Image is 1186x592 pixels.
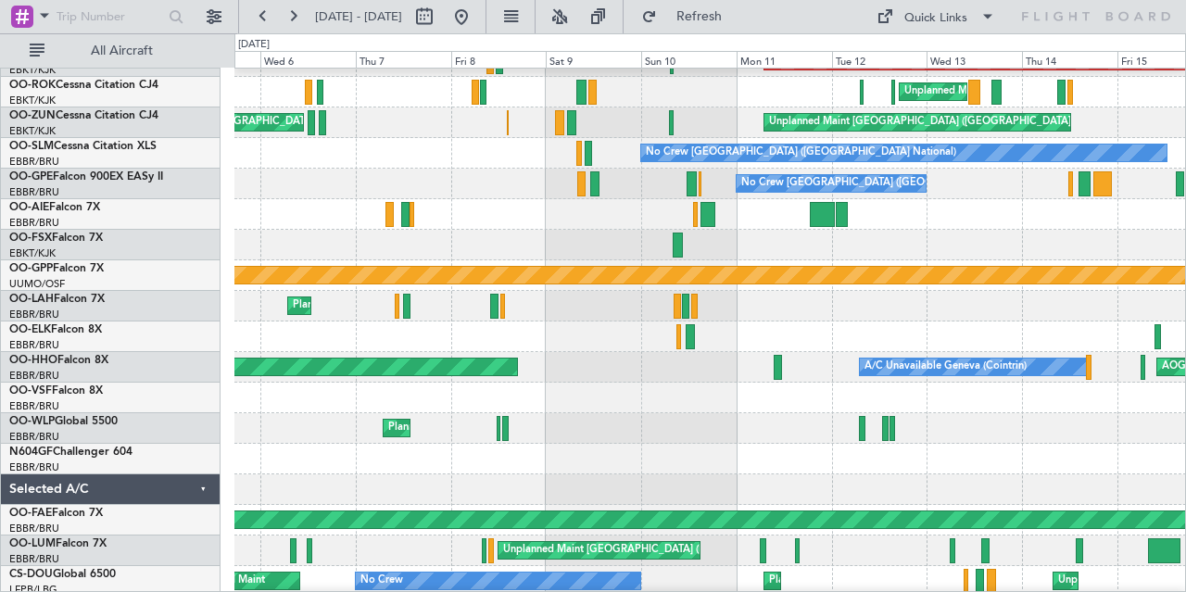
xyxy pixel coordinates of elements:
[904,9,967,28] div: Quick Links
[9,385,52,397] span: OO-VSF
[57,3,163,31] input: Trip Number
[641,51,737,68] div: Sun 10
[9,399,59,413] a: EBBR/BRU
[9,110,56,121] span: OO-ZUN
[9,80,56,91] span: OO-ROK
[9,233,103,244] a: OO-FSXFalcon 7X
[9,416,55,427] span: OO-WLP
[9,447,132,458] a: N604GFChallenger 604
[737,51,832,68] div: Mon 11
[9,202,100,213] a: OO-AIEFalcon 7X
[9,522,59,535] a: EBBR/BRU
[661,10,738,23] span: Refresh
[9,263,104,274] a: OO-GPPFalcon 7X
[20,36,201,66] button: All Aircraft
[9,308,59,321] a: EBBR/BRU
[9,185,59,199] a: EBBR/BRU
[9,569,53,580] span: CS-DOU
[633,2,744,31] button: Refresh
[9,355,57,366] span: OO-HHO
[9,246,56,260] a: EBKT/KJK
[9,324,102,335] a: OO-ELKFalcon 8X
[9,538,56,549] span: OO-LUM
[9,216,59,230] a: EBBR/BRU
[9,294,105,305] a: OO-LAHFalcon 7X
[315,8,402,25] span: [DATE] - [DATE]
[927,51,1022,68] div: Wed 13
[9,263,53,274] span: OO-GPP
[867,2,1004,31] button: Quick Links
[832,51,927,68] div: Tue 12
[9,277,65,291] a: UUMO/OSF
[503,536,852,564] div: Unplanned Maint [GEOGRAPHIC_DATA] ([GEOGRAPHIC_DATA] National)
[9,569,116,580] a: CS-DOUGlobal 6500
[9,460,59,474] a: EBBR/BRU
[9,385,103,397] a: OO-VSFFalcon 8X
[546,51,641,68] div: Sat 9
[9,338,59,352] a: EBBR/BRU
[864,353,1027,381] div: A/C Unavailable Geneva (Cointrin)
[9,430,59,444] a: EBBR/BRU
[646,139,956,167] div: No Crew [GEOGRAPHIC_DATA] ([GEOGRAPHIC_DATA] National)
[9,294,54,305] span: OO-LAH
[9,63,56,77] a: EBKT/KJK
[9,171,53,183] span: OO-GPE
[9,233,52,244] span: OO-FSX
[9,202,49,213] span: OO-AIE
[9,110,158,121] a: OO-ZUNCessna Citation CJ4
[9,124,56,138] a: EBKT/KJK
[9,155,59,169] a: EBBR/BRU
[238,37,270,53] div: [DATE]
[9,171,163,183] a: OO-GPEFalcon 900EX EASy II
[9,508,52,519] span: OO-FAE
[9,538,107,549] a: OO-LUMFalcon 7X
[9,94,56,107] a: EBKT/KJK
[9,355,108,366] a: OO-HHOFalcon 8X
[9,447,53,458] span: N604GF
[356,51,451,68] div: Thu 7
[9,416,118,427] a: OO-WLPGlobal 5500
[9,369,59,383] a: EBBR/BRU
[9,552,59,566] a: EBBR/BRU
[451,51,547,68] div: Fri 8
[741,170,1052,197] div: No Crew [GEOGRAPHIC_DATA] ([GEOGRAPHIC_DATA] National)
[1022,51,1117,68] div: Thu 14
[9,141,54,152] span: OO-SLM
[260,51,356,68] div: Wed 6
[769,108,1074,136] div: Unplanned Maint [GEOGRAPHIC_DATA] ([GEOGRAPHIC_DATA])
[9,141,157,152] a: OO-SLMCessna Citation XLS
[293,292,628,320] div: Planned Maint [GEOGRAPHIC_DATA] ([GEOGRAPHIC_DATA] National)
[9,324,51,335] span: OO-ELK
[9,508,103,519] a: OO-FAEFalcon 7X
[9,80,158,91] a: OO-ROKCessna Citation CJ4
[48,44,196,57] span: All Aircraft
[388,414,522,442] div: Planned Maint Milan (Linate)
